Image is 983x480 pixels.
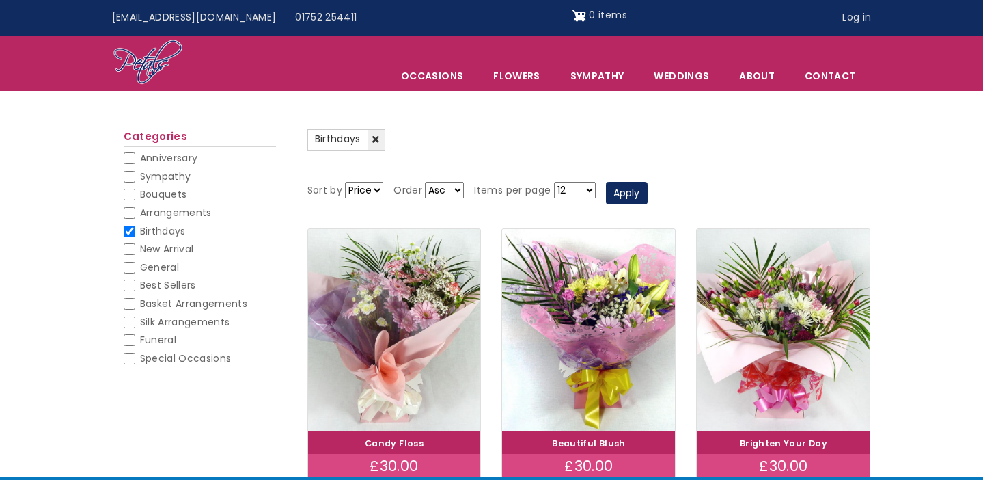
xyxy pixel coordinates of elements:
img: Shopping cart [572,5,586,27]
div: £30.00 [308,454,481,479]
a: Birthdays [307,129,385,151]
span: Weddings [639,62,723,90]
img: Home [113,39,183,87]
img: Beautiful Blush [502,229,675,431]
span: 0 items [589,8,626,22]
button: Apply [606,182,648,205]
a: Shopping cart 0 items [572,5,627,27]
span: Sympathy [140,170,191,183]
div: £30.00 [502,454,675,479]
a: [EMAIL_ADDRESS][DOMAIN_NAME] [102,5,286,31]
span: Birthdays [315,132,361,146]
span: Arrangements [140,206,212,219]
img: Candy Floss [308,229,481,431]
label: Sort by [307,183,342,199]
span: Anniversary [140,151,198,165]
span: Bouquets [140,187,187,201]
a: Candy Floss [365,438,424,449]
a: 01752 254411 [286,5,366,31]
a: Contact [790,62,870,90]
a: Brighten Your Day [740,438,827,449]
span: New Arrival [140,242,194,256]
span: Special Occasions [140,351,232,365]
div: £30.00 [697,454,870,479]
a: Flowers [479,62,554,90]
span: Funeral [140,333,176,347]
span: General [140,261,179,274]
a: About [725,62,789,90]
a: Sympathy [556,62,639,90]
span: Best Sellers [140,278,196,292]
label: Items per page [474,183,551,199]
span: Birthdays [140,224,186,238]
h2: Categories [124,131,276,147]
a: Log in [833,5,881,31]
span: Silk Arrangements [140,315,230,329]
label: Order [393,183,422,199]
span: Occasions [387,62,477,90]
a: Beautiful Blush [552,438,625,449]
img: Brighten Your Day [697,229,870,431]
span: Basket Arrangements [140,297,248,310]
